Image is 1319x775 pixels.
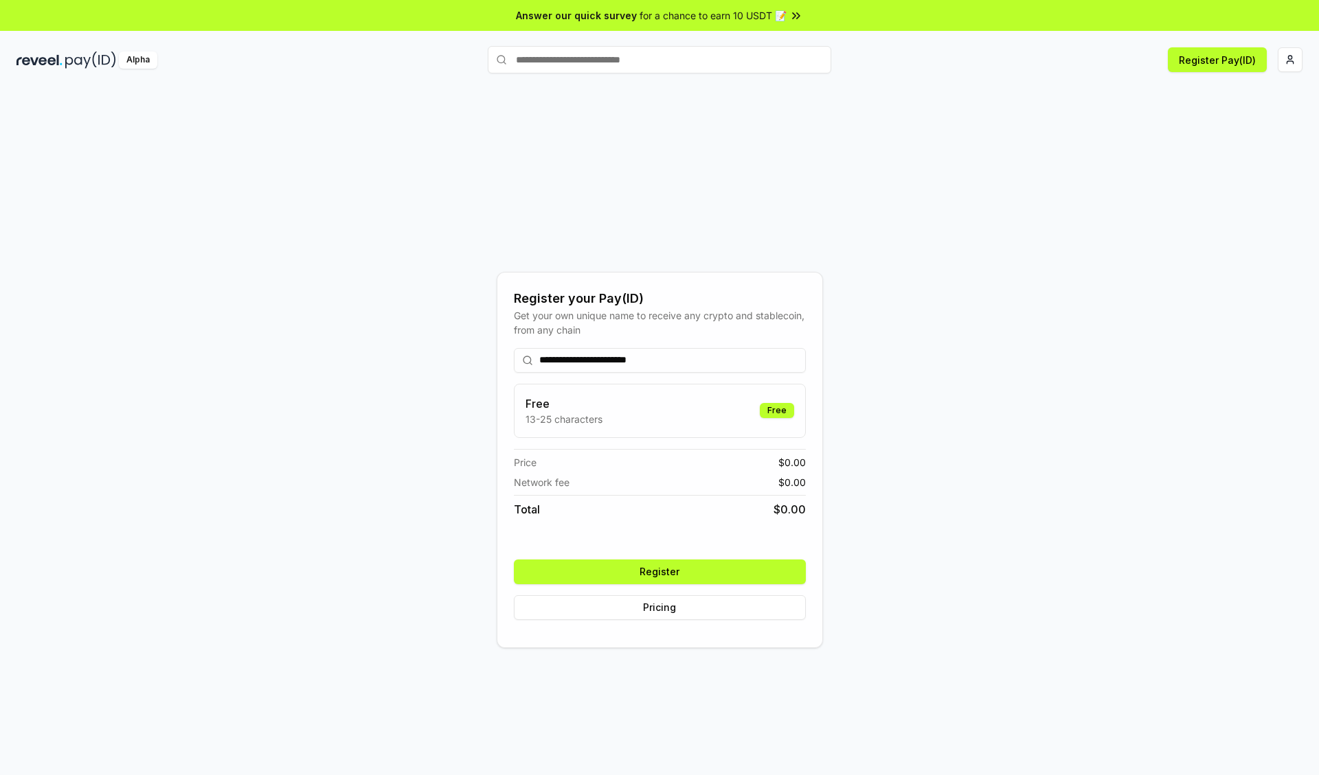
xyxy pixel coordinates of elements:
[16,51,63,69] img: reveel_dark
[65,51,116,69] img: pay_id
[778,455,806,470] span: $ 0.00
[640,8,787,23] span: for a chance to earn 10 USDT 📝
[514,559,806,584] button: Register
[760,403,794,418] div: Free
[514,308,806,337] div: Get your own unique name to receive any crypto and stablecoin, from any chain
[514,455,537,470] span: Price
[119,51,157,69] div: Alpha
[526,412,602,426] p: 13-25 characters
[514,475,570,489] span: Network fee
[1168,47,1267,72] button: Register Pay(ID)
[514,595,806,620] button: Pricing
[516,8,637,23] span: Answer our quick survey
[514,501,540,518] span: Total
[514,289,806,308] div: Register your Pay(ID)
[778,475,806,489] span: $ 0.00
[526,395,602,412] h3: Free
[774,501,806,518] span: $ 0.00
